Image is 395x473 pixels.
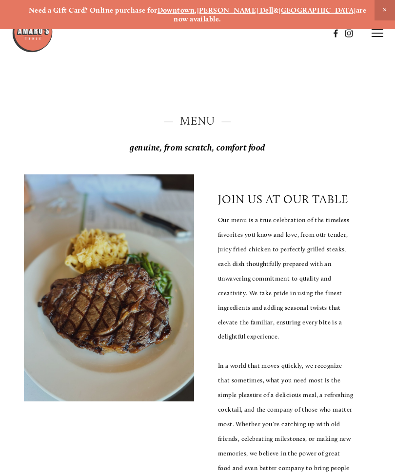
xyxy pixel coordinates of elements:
strong: are now available. [174,6,368,23]
strong: , [195,6,197,15]
strong: & [274,6,278,15]
img: Amaro's Table [12,12,53,53]
em: genuine, from scratch, comfort food [130,142,265,153]
p: Our menu is a true celebration of the timeless favorites you know and love, from our tender, juic... [218,213,354,344]
h2: — Menu — [24,114,372,129]
a: Downtown [158,6,195,15]
a: [GEOGRAPHIC_DATA] [278,6,356,15]
p: join us at our table [218,192,349,206]
a: [PERSON_NAME] Dell [197,6,274,15]
strong: Need a Gift Card? Online purchase for [29,6,158,15]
